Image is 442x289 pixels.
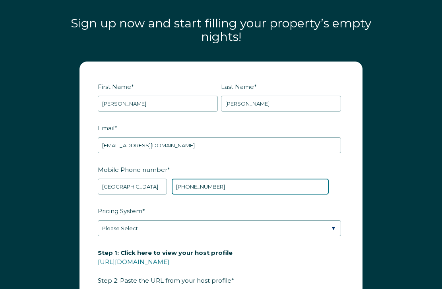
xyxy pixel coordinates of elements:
[98,81,131,93] span: First Name
[221,81,254,93] span: Last Name
[98,122,114,134] span: Email
[71,16,371,44] span: Sign up now and start filling your property’s empty nights!
[98,247,233,287] span: Step 2: Paste the URL from your host profile
[98,164,167,176] span: Mobile Phone number
[98,247,233,259] span: Step 1: Click here to view your host profile
[98,205,142,217] span: Pricing System
[98,258,169,266] a: [URL][DOMAIN_NAME]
